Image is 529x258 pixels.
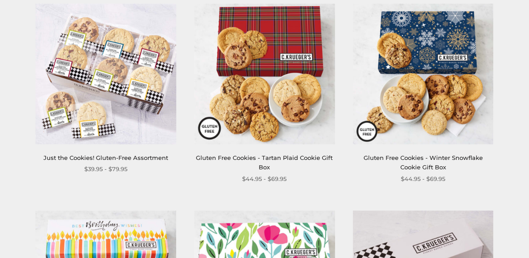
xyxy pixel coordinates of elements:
span: $39.95 - $79.95 [84,164,127,174]
img: Gluten Free Cookies - Tartan Plaid Cookie Gift Box [194,4,335,144]
img: Just the Cookies! Gluten-Free Assortment [36,4,177,144]
span: $44.95 - $69.95 [242,174,286,184]
span: $44.95 - $69.95 [401,174,445,184]
a: Just the Cookies! Gluten-Free Assortment [43,154,168,161]
a: Gluten Free Cookies - Tartan Plaid Cookie Gift Box [196,154,333,171]
a: Gluten Free Cookies - Winter Snowflake Cookie Gift Box [364,154,483,171]
img: Gluten Free Cookies - Winter Snowflake Cookie Gift Box [353,4,494,144]
iframe: Sign Up via Text for Offers [7,224,93,251]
